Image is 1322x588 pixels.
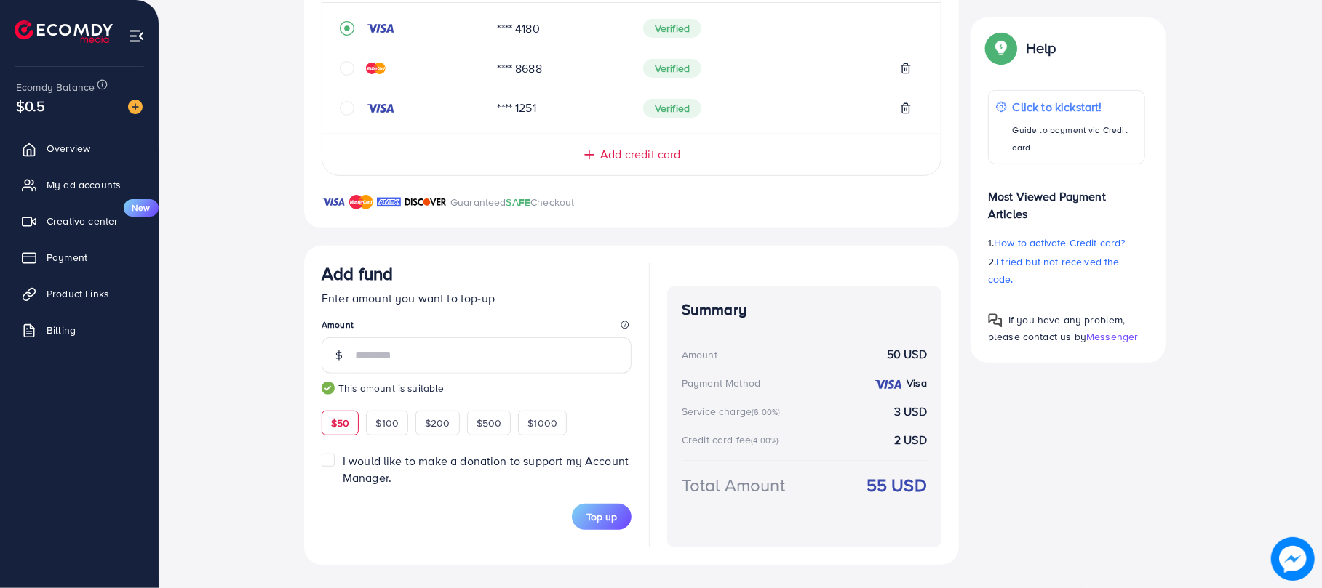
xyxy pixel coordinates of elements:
strong: Visa [907,376,927,390]
p: Click to kickstart! [1013,98,1137,116]
strong: 55 USD [867,472,927,498]
strong: 3 USD [894,403,927,420]
img: guide [322,382,335,395]
img: credit [366,63,386,74]
span: Product Links [47,286,109,301]
div: Total Amount [682,472,785,498]
div: Payment Method [682,376,760,390]
span: $50 [331,416,349,430]
div: Amount [682,347,717,362]
span: SAFE [506,195,531,209]
small: This amount is suitable [322,381,632,395]
img: Popup guide [988,313,1003,328]
div: Service charge [682,404,784,419]
img: credit [366,23,395,34]
a: Product Links [11,279,148,308]
p: Guide to payment via Credit card [1013,121,1137,156]
span: My ad accounts [47,177,121,192]
div: Credit card fee [682,432,784,447]
a: My ad accounts [11,170,148,199]
img: credit [874,379,903,390]
span: Verified [643,59,701,78]
img: menu [128,28,145,44]
span: Overview [47,141,90,156]
img: brand [377,193,401,211]
a: Payment [11,243,148,272]
svg: circle [340,61,354,76]
img: logo [15,20,113,43]
span: Add credit card [600,146,680,163]
p: 1. [988,234,1145,251]
span: How to activate Credit card? [994,235,1125,250]
a: Billing [11,315,148,345]
strong: 50 USD [887,346,927,363]
span: I would like to make a donation to support my Account Manager. [343,453,629,486]
p: Guaranteed Checkout [450,193,575,211]
button: Top up [572,504,632,530]
legend: Amount [322,318,632,337]
h3: Add fund [322,263,393,284]
img: brand [405,193,447,211]
img: image [1271,537,1315,581]
span: New [124,199,159,217]
img: credit [366,102,395,114]
span: Top up [586,510,617,524]
span: If you have any problem, please contact us by [988,313,1126,344]
span: Verified [643,19,701,38]
img: image [128,100,143,114]
span: Payment [47,250,87,265]
p: Enter amount you want to top-up [322,289,632,307]
img: brand [322,193,346,211]
img: Popup guide [988,35,1014,61]
a: Creative centerNew [11,206,148,235]
span: Ecomdy Balance [16,80,95,94]
p: 2. [988,253,1145,288]
strong: 2 USD [894,432,927,448]
svg: record circle [340,21,354,36]
span: $0.5 [16,95,46,116]
span: Creative center [47,214,118,228]
span: $100 [375,416,399,430]
small: (6.00%) [752,406,780,418]
p: Help [1026,39,1056,57]
svg: circle [340,101,354,116]
span: Messenger [1086,329,1138,344]
img: brand [349,193,373,211]
small: (4.00%) [751,435,779,446]
span: Billing [47,323,76,337]
span: I tried but not received the code. [988,254,1120,286]
p: Most Viewed Payment Articles [988,176,1145,222]
span: $1000 [527,416,557,430]
h4: Summary [682,301,927,319]
span: $200 [425,416,450,430]
a: Overview [11,134,148,163]
span: $500 [477,416,502,430]
span: Verified [643,99,701,118]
